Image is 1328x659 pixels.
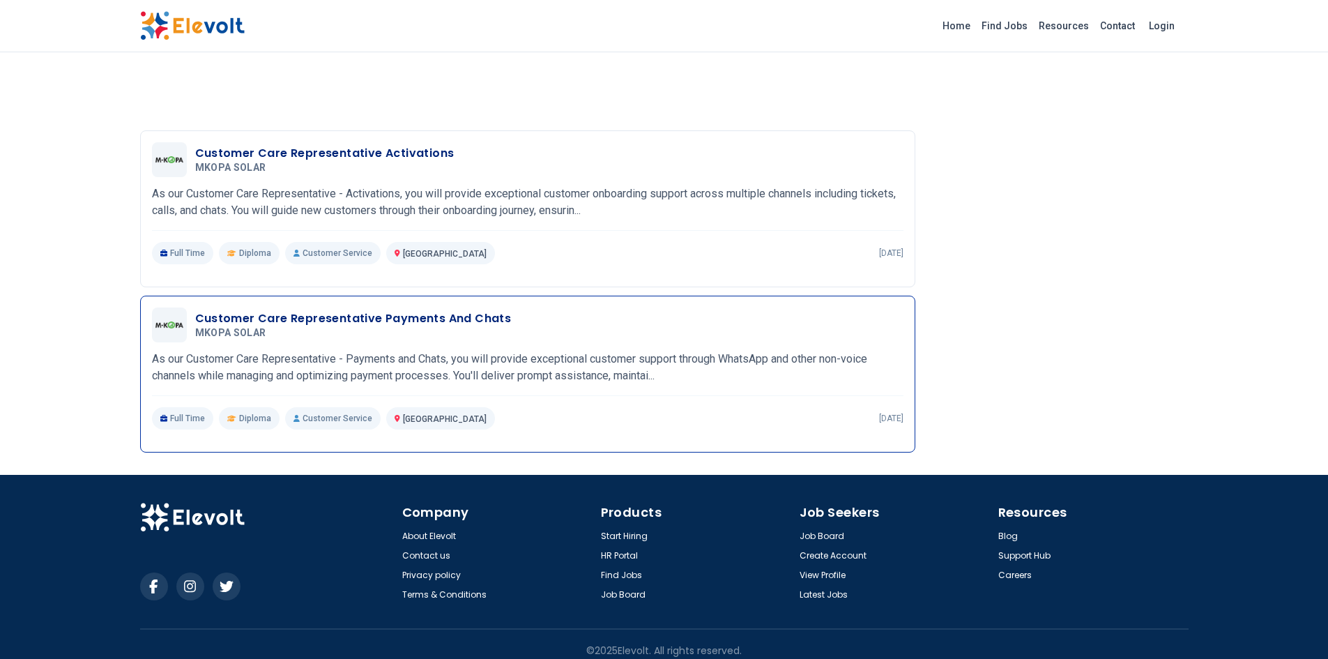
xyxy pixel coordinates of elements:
[195,327,266,340] span: MKOPA SOLAR
[285,242,381,264] p: Customer Service
[155,156,183,163] img: MKOPA SOLAR
[155,321,183,328] img: MKOPA SOLAR
[152,185,903,219] p: As our Customer Care Representative - Activations, you will provide exceptional customer onboardi...
[1258,592,1328,659] iframe: Chat Widget
[239,413,271,424] span: Diploma
[140,11,245,40] img: Elevolt
[937,15,976,37] a: Home
[601,531,648,542] a: Start Hiring
[152,242,214,264] p: Full Time
[402,531,456,542] a: About Elevolt
[800,589,848,600] a: Latest Jobs
[195,145,455,162] h3: Customer Care Representative Activations
[402,570,461,581] a: Privacy policy
[195,310,512,327] h3: Customer Care Representative Payments And Chats
[800,570,846,581] a: View Profile
[800,531,844,542] a: Job Board
[998,570,1032,581] a: Careers
[586,644,742,658] p: © 2025 Elevolt. All rights reserved.
[195,162,266,174] span: MKOPA SOLAR
[239,248,271,259] span: Diploma
[152,351,903,384] p: As our Customer Care Representative - Payments and Chats, you will provide exceptional customer s...
[879,248,903,259] p: [DATE]
[140,503,245,532] img: Elevolt
[601,550,638,561] a: HR Portal
[285,407,381,430] p: Customer Service
[402,550,450,561] a: Contact us
[800,550,867,561] a: Create Account
[402,589,487,600] a: Terms & Conditions
[879,413,903,424] p: [DATE]
[976,15,1033,37] a: Find Jobs
[800,503,990,522] h4: Job Seekers
[601,570,642,581] a: Find Jobs
[402,503,593,522] h4: Company
[601,503,791,522] h4: Products
[1140,12,1183,40] a: Login
[403,414,487,424] span: [GEOGRAPHIC_DATA]
[1094,15,1140,37] a: Contact
[152,308,903,430] a: MKOPA SOLARCustomer Care Representative Payments And ChatsMKOPA SOLARAs our Customer Care Represe...
[152,142,903,264] a: MKOPA SOLARCustomer Care Representative ActivationsMKOPA SOLARAs our Customer Care Representative...
[601,589,646,600] a: Job Board
[152,407,214,430] p: Full Time
[1033,15,1094,37] a: Resources
[998,503,1189,522] h4: Resources
[998,550,1051,561] a: Support Hub
[403,249,487,259] span: [GEOGRAPHIC_DATA]
[998,531,1018,542] a: Blog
